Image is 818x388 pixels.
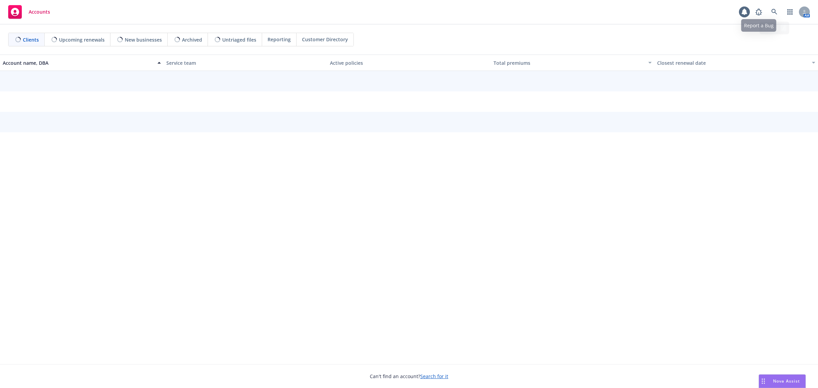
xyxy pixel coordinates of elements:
a: Accounts [5,2,53,21]
a: Switch app [783,5,797,19]
a: Search [768,5,781,19]
div: Account name, DBA [3,59,153,66]
span: Accounts [29,9,50,15]
button: Total premiums [491,55,654,71]
span: Untriaged files [222,36,256,43]
span: Can't find an account? [370,373,448,380]
button: Active policies [327,55,491,71]
div: Service team [166,59,324,66]
button: Closest renewal date [654,55,818,71]
span: Nova Assist [773,378,800,384]
div: Active policies [330,59,488,66]
span: Upcoming renewals [59,36,105,43]
a: Report a Bug [752,5,766,19]
div: Closest renewal date [657,59,808,66]
span: Customer Directory [302,36,348,43]
div: Total premiums [494,59,644,66]
span: Reporting [268,36,291,43]
div: Drag to move [759,375,768,388]
span: Clients [23,36,39,43]
button: Service team [164,55,327,71]
span: New businesses [125,36,162,43]
span: Archived [182,36,202,43]
button: Nova Assist [759,374,806,388]
a: Search for it [420,373,448,379]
